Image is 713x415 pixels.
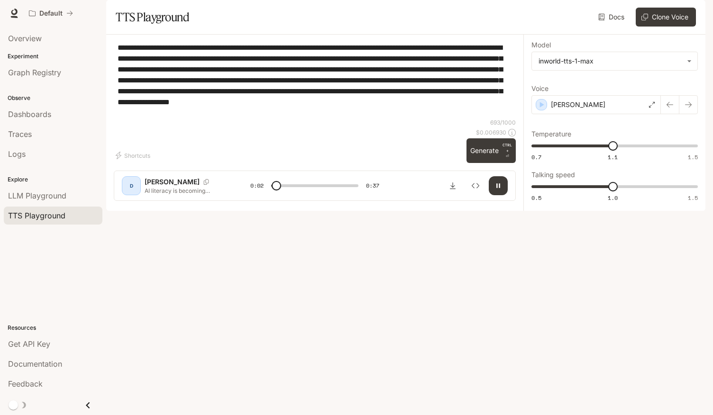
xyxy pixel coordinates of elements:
[114,148,154,163] button: Shortcuts
[503,142,512,159] p: ⏎
[250,181,264,190] span: 0:02
[443,176,462,195] button: Download audio
[531,42,551,48] p: Model
[608,194,618,202] span: 1.0
[531,85,548,92] p: Voice
[531,194,541,202] span: 0.5
[608,153,618,161] span: 1.1
[503,142,512,153] p: CTRL +
[200,179,213,185] button: Copy Voice ID
[531,131,571,137] p: Temperature
[531,171,575,178] p: Talking speed
[531,153,541,161] span: 0.7
[124,178,139,193] div: D
[39,9,63,18] p: Default
[25,4,77,23] button: All workspaces
[145,187,228,195] p: AI literacy is becoming increasingly indispensable for students at the [GEOGRAPHIC_DATA] ([GEOGRA...
[490,118,516,126] p: 693 / 1000
[366,181,379,190] span: 0:37
[466,176,485,195] button: Inspect
[116,8,189,27] h1: TTS Playground
[532,52,697,70] div: inworld-tts-1-max
[551,100,605,109] p: [PERSON_NAME]
[539,56,682,66] div: inworld-tts-1-max
[688,153,698,161] span: 1.5
[636,8,696,27] button: Clone Voice
[596,8,628,27] a: Docs
[145,177,200,187] p: [PERSON_NAME]
[688,194,698,202] span: 1.5
[466,138,516,163] button: GenerateCTRL +⏎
